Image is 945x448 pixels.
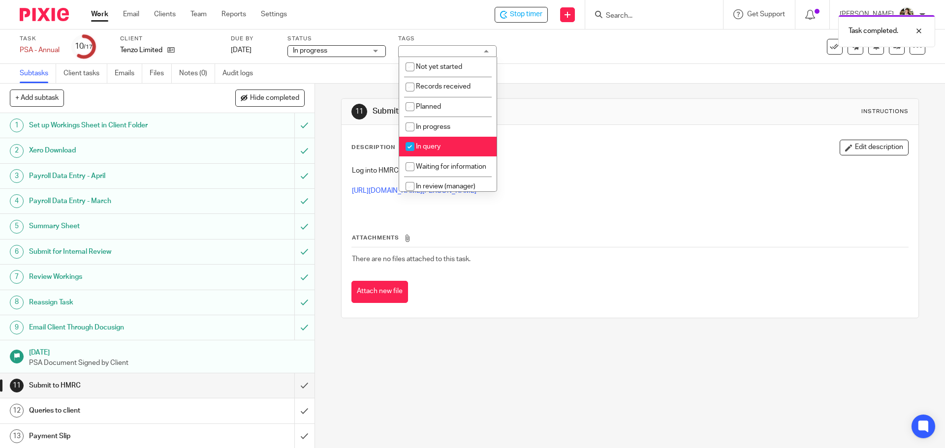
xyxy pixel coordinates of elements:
[373,106,651,117] h1: Submit to HMRC
[29,269,199,284] h1: Review Workings
[10,270,24,284] div: 7
[29,358,305,368] p: PSA Document Signed by Client
[29,194,199,209] h1: Payroll Data Entry - March
[29,118,199,133] h1: Set up Workings Sheet in Client Folder
[416,103,441,110] span: Planned
[154,9,176,19] a: Clients
[190,9,207,19] a: Team
[352,166,908,176] p: Log into HMRC gateway
[231,35,275,43] label: Due by
[20,45,60,55] div: PSA - Annual
[231,47,252,54] span: [DATE]
[398,35,497,43] label: Tags
[63,64,107,83] a: Client tasks
[416,83,471,90] span: Records received
[250,94,299,102] span: Hide completed
[235,90,305,106] button: Hide completed
[10,429,24,443] div: 13
[10,169,24,183] div: 3
[120,35,219,43] label: Client
[29,403,199,418] h1: Queries to client
[10,245,24,259] div: 6
[416,163,486,170] span: Waiting for information
[287,35,386,43] label: Status
[10,379,24,392] div: 11
[20,64,56,83] a: Subtasks
[29,169,199,183] h1: Payroll Data Entry - April
[849,26,898,36] p: Task completed.
[84,44,93,50] small: /17
[416,123,450,130] span: In progress
[29,429,199,444] h1: Payment Slip
[75,41,93,52] div: 10
[29,345,305,358] h1: [DATE]
[221,9,246,19] a: Reports
[150,64,172,83] a: Files
[351,281,408,303] button: Attach new file
[416,63,462,70] span: Not yet started
[115,64,142,83] a: Emails
[416,183,475,190] span: In review (manager)
[861,108,909,116] div: Instructions
[261,9,287,19] a: Settings
[10,119,24,132] div: 1
[20,8,69,21] img: Pixie
[352,256,471,263] span: There are no files attached to this task.
[899,7,914,23] img: Helen%20Campbell.jpeg
[351,104,367,119] div: 11
[10,404,24,418] div: 12
[179,64,215,83] a: Notes (0)
[10,321,24,334] div: 9
[10,220,24,234] div: 5
[29,244,199,259] h1: Submit for Internal Review
[351,144,395,151] p: Description
[120,45,162,55] p: Tenzo Limited
[91,9,108,19] a: Work
[293,47,327,54] span: In progress
[29,320,199,335] h1: Email Client Through Docusign
[10,144,24,158] div: 2
[29,143,199,158] h1: Xero Download
[10,296,24,309] div: 8
[352,187,476,194] a: [URL][DOMAIN_NAME][PERSON_NAME]
[10,194,24,208] div: 4
[222,64,260,83] a: Audit logs
[840,140,909,155] button: Edit description
[20,35,60,43] label: Task
[123,9,139,19] a: Email
[495,7,548,23] div: Tenzo Limited - PSA - Annual
[352,235,399,240] span: Attachments
[10,90,64,106] button: + Add subtask
[29,295,199,310] h1: Reassign Task
[416,143,441,150] span: In query
[29,378,199,393] h1: Submit to HMRC
[29,219,199,234] h1: Summary Sheet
